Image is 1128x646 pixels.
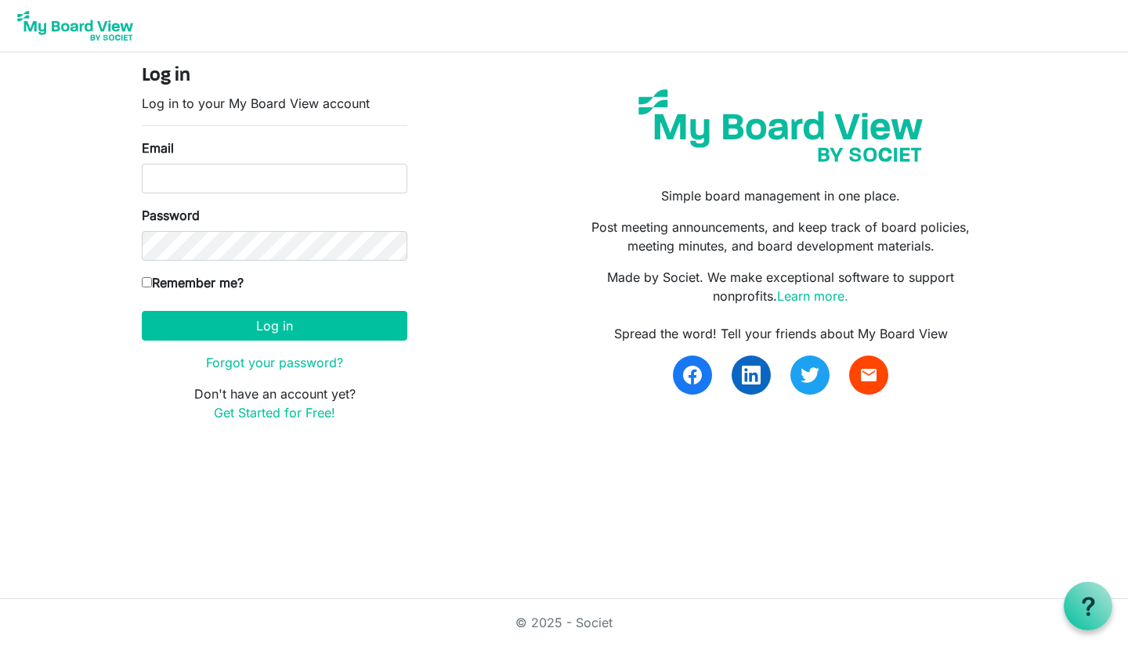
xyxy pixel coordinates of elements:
[576,186,986,205] p: Simple board management in one place.
[801,366,819,384] img: twitter.svg
[142,384,407,422] p: Don't have an account yet?
[214,405,335,420] a: Get Started for Free!
[576,218,986,255] p: Post meeting announcements, and keep track of board policies, meeting minutes, and board developm...
[849,355,888,395] a: email
[142,277,152,287] input: Remember me?
[13,6,138,45] img: My Board View Logo
[142,139,174,157] label: Email
[627,78,935,174] img: my-board-view-societ.svg
[142,273,244,292] label: Remember me?
[142,311,407,341] button: Log in
[576,324,986,343] div: Spread the word! Tell your friends about My Board View
[742,366,761,384] img: linkedin.svg
[142,65,407,88] h4: Log in
[683,366,702,384] img: facebook.svg
[142,206,200,225] label: Password
[142,94,407,113] p: Log in to your My Board View account
[777,288,848,304] a: Learn more.
[515,615,613,630] a: © 2025 - Societ
[859,366,878,384] span: email
[576,268,986,305] p: Made by Societ. We make exceptional software to support nonprofits.
[206,355,343,370] a: Forgot your password?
